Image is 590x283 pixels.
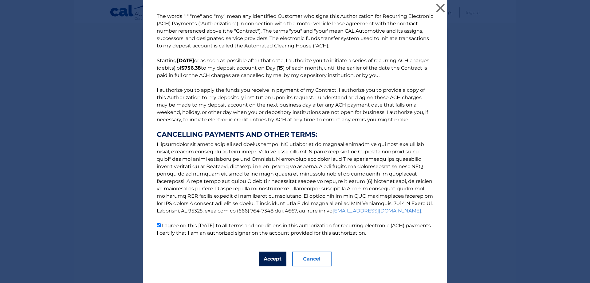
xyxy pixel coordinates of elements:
label: I agree on this [DATE] to all terms and conditions in this authorization for recurring electronic... [157,223,432,236]
b: 15 [278,65,283,71]
p: The words "I" "me" and "my" mean any identified Customer who signs this Authorization for Recurri... [151,13,439,237]
a: [EMAIL_ADDRESS][DOMAIN_NAME] [332,208,421,214]
button: Accept [259,252,286,266]
b: [DATE] [177,58,194,63]
strong: CANCELLING PAYMENTS AND OTHER TERMS: [157,131,433,138]
button: Cancel [292,252,332,266]
b: $756.38 [181,65,201,71]
button: × [434,2,446,14]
